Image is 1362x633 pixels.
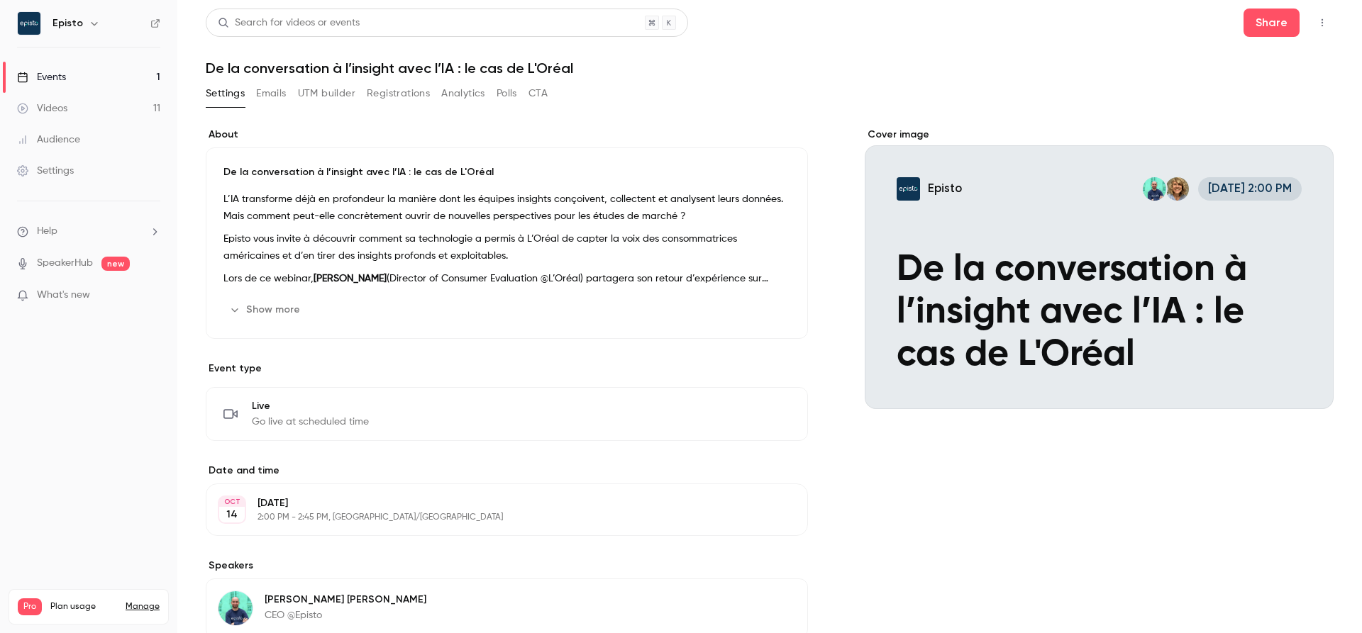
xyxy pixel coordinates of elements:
span: Help [37,224,57,239]
span: Go live at scheduled time [252,415,369,429]
li: help-dropdown-opener [17,224,160,239]
button: Show more [223,298,309,321]
div: Videos [17,101,67,116]
span: new [101,257,130,271]
span: Pro [18,598,42,615]
p: Episto vous invite à découvrir comment sa technologie a permis à L’Oréal de capter la voix des co... [223,230,790,264]
div: Events [17,70,66,84]
img: Episto [18,12,40,35]
button: Registrations [367,82,430,105]
a: Manage [126,601,160,612]
img: Jérémy Lefebvre [218,591,253,625]
button: Emails [256,82,286,105]
label: Speakers [206,559,808,573]
div: OCT [219,497,245,507]
button: Analytics [441,82,485,105]
div: Settings [17,164,74,178]
p: Lors de ce webinar, (Director of Consumer Evaluation @L’Oréal) partagera son retour d’expérience ... [223,270,790,287]
p: 2:00 PM - 2:45 PM, [GEOGRAPHIC_DATA]/[GEOGRAPHIC_DATA] [258,512,733,523]
button: Polls [497,82,517,105]
span: What's new [37,288,90,303]
p: L’IA transforme déjà en profondeur la manière dont les équipes insights conçoivent, collectent et... [223,191,790,225]
p: Event type [206,362,808,376]
button: CTA [528,82,548,105]
h6: Episto [52,16,83,30]
label: Date and time [206,464,808,478]
label: About [206,128,808,142]
strong: [PERSON_NAME] [314,274,387,284]
div: Audience [17,133,80,147]
a: SpeakerHub [37,256,93,271]
button: UTM builder [298,82,355,105]
p: 14 [226,508,238,522]
iframe: Noticeable Trigger [143,289,160,302]
span: Plan usage [50,601,117,612]
div: Search for videos or events [218,16,360,30]
p: De la conversation à l’insight avec l’IA : le cas de L'Oréal [223,165,790,179]
section: Cover image [865,128,1334,409]
h1: De la conversation à l’insight avec l’IA : le cas de L'Oréal [206,60,1334,77]
p: [DATE] [258,496,733,510]
label: Cover image [865,128,1334,142]
span: Live [252,399,369,413]
p: [PERSON_NAME] [PERSON_NAME] [265,593,426,607]
button: Settings [206,82,245,105]
p: CEO @Episto [265,608,426,622]
button: Share [1244,9,1300,37]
